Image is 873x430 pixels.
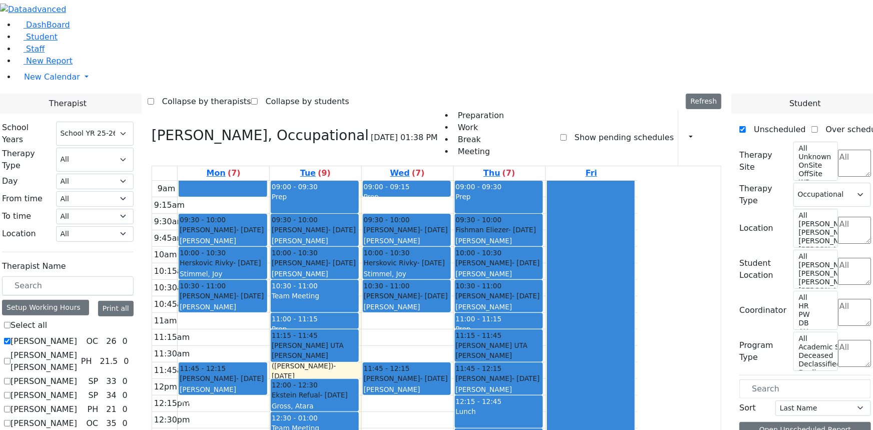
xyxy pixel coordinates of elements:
[272,215,318,225] span: 09:30 - 10:00
[84,403,103,415] div: PH
[798,161,831,170] option: OnSite
[420,226,448,234] span: - [DATE]
[272,269,358,279] div: [PERSON_NAME]
[798,351,831,360] option: Deceased
[364,281,410,291] span: 10:30 - 11:00
[152,298,192,310] div: 10:45am
[104,335,118,347] div: 26
[420,374,448,382] span: - [DATE]
[838,258,871,285] textarea: Search
[205,166,243,180] a: September 15, 2025
[180,236,266,246] div: [PERSON_NAME]
[180,313,266,323] div: 1-2
[508,226,536,234] span: - [DATE]
[180,373,266,383] div: [PERSON_NAME]
[456,192,542,202] div: Prep
[180,291,266,301] div: [PERSON_NAME]
[11,335,77,347] label: [PERSON_NAME]
[456,258,542,268] div: [PERSON_NAME]
[272,401,358,411] div: Gross, Atara
[512,374,540,382] span: - [DATE]
[739,222,773,234] label: Location
[152,232,187,244] div: 9:45am
[512,292,540,300] span: - [DATE]
[697,129,702,146] div: Report
[364,373,450,383] div: [PERSON_NAME]
[180,363,226,373] span: 11:45 - 12:15
[272,258,358,268] div: [PERSON_NAME]
[456,330,502,340] span: 11:15 - 11:45
[454,122,504,134] li: Work
[77,355,96,367] div: PH
[272,225,358,235] div: [PERSON_NAME]
[456,225,542,235] div: Fishman Eliezer
[152,265,192,277] div: 10:15am
[11,375,77,387] label: [PERSON_NAME]
[364,269,450,279] div: Stimmel, Joy
[16,20,70,30] a: DashBoard
[272,414,318,422] span: 12:30 - 01:00
[798,360,831,368] option: Declassified
[798,343,831,351] option: Academic Support
[104,417,118,429] div: 35
[512,259,540,267] span: - [DATE]
[2,300,89,315] div: Setup Working Hours
[121,403,130,415] div: 0
[318,167,331,179] label: (9)
[328,226,356,234] span: - [DATE]
[152,397,192,409] div: 12:15pm
[456,302,542,312] div: [PERSON_NAME]
[456,363,502,373] span: 11:45 - 12:15
[121,389,130,401] div: 0
[11,403,77,415] label: [PERSON_NAME]
[236,374,264,382] span: - [DATE]
[272,248,318,258] span: 10:00 - 10:30
[233,259,261,267] span: - [DATE]
[121,375,130,387] div: 0
[798,170,831,178] option: OffSite
[798,310,831,319] option: PW
[24,72,80,82] span: New Calendar
[798,327,831,336] option: AH
[84,375,102,387] div: SP
[272,282,318,290] span: 10:30 - 11:00
[272,350,358,381] div: [PERSON_NAME] ([PERSON_NAME])
[364,236,450,246] div: [PERSON_NAME]
[364,396,450,406] div: A-1
[83,335,103,347] div: OC
[272,362,336,380] span: - [DATE]
[364,192,450,202] div: Prep
[456,324,542,334] div: Prep
[121,335,130,347] div: 0
[838,150,871,177] textarea: Search
[156,183,178,195] div: 9am
[364,183,410,191] span: 09:00 - 09:15
[456,215,502,225] span: 09:30 - 10:00
[98,355,120,367] div: 21.5
[739,183,787,207] label: Therapy Type
[456,350,542,381] div: [PERSON_NAME] ([PERSON_NAME])
[686,94,721,109] button: Refresh
[152,414,192,426] div: 12:30pm
[798,269,831,278] option: [PERSON_NAME] 4
[739,257,787,281] label: Student Location
[739,339,787,363] label: Program Type
[567,130,674,146] label: Show pending schedules
[180,384,266,394] div: [PERSON_NAME]
[838,217,871,244] textarea: Search
[454,134,504,146] li: Break
[272,236,358,246] div: [PERSON_NAME]
[456,281,502,291] span: 10:30 - 11:00
[152,381,179,393] div: 12pm
[2,276,134,295] input: Search
[2,210,31,222] label: To time
[364,384,450,394] div: [PERSON_NAME]
[180,225,266,235] div: [PERSON_NAME]
[272,291,358,301] div: Team Meeting
[26,20,70,30] span: DashBoard
[152,315,179,327] div: 11am
[2,175,18,187] label: Day
[481,166,517,180] a: September 18, 2025
[420,292,448,300] span: - [DATE]
[454,146,504,158] li: Meeting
